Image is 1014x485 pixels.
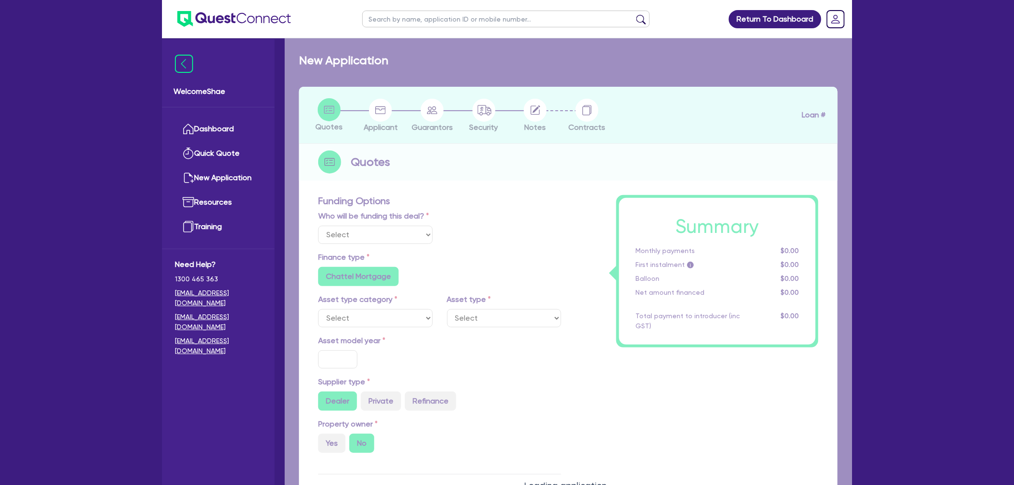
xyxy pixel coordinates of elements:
[362,11,650,27] input: Search by name, application ID or mobile number...
[175,55,193,73] img: icon-menu-close
[175,336,262,356] a: [EMAIL_ADDRESS][DOMAIN_NAME]
[175,215,262,239] a: Training
[175,117,262,141] a: Dashboard
[183,221,194,232] img: training
[175,288,262,308] a: [EMAIL_ADDRESS][DOMAIN_NAME]
[175,274,262,284] span: 1300 465 363
[183,148,194,159] img: quick-quote
[175,166,262,190] a: New Application
[729,10,821,28] a: Return To Dashboard
[175,190,262,215] a: Resources
[177,11,291,27] img: quest-connect-logo-blue
[175,141,262,166] a: Quick Quote
[175,312,262,332] a: [EMAIL_ADDRESS][DOMAIN_NAME]
[183,196,194,208] img: resources
[823,7,848,32] a: Dropdown toggle
[183,172,194,184] img: new-application
[175,259,262,270] span: Need Help?
[173,86,263,97] span: Welcome Shae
